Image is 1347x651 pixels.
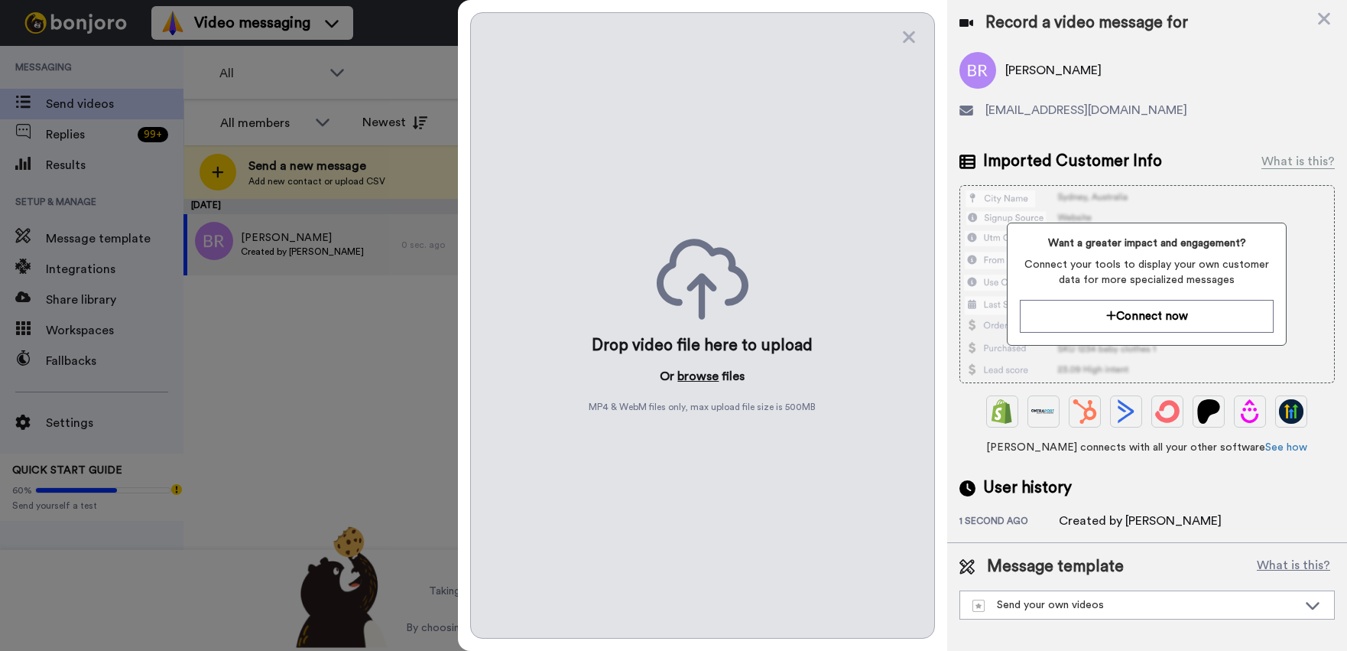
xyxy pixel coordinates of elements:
[959,440,1335,455] span: [PERSON_NAME] connects with all your other software
[1238,399,1262,424] img: Drip
[972,600,985,612] img: demo-template.svg
[677,367,719,386] button: browse
[990,399,1014,424] img: Shopify
[1265,442,1307,453] a: See how
[983,150,1162,173] span: Imported Customer Info
[1279,399,1303,424] img: GoHighLevel
[1020,236,1274,251] span: Want a greater impact and engagement?
[1261,152,1335,171] div: What is this?
[1114,399,1138,424] img: ActiveCampaign
[985,101,1187,119] span: [EMAIL_ADDRESS][DOMAIN_NAME]
[592,335,813,356] div: Drop video file here to upload
[660,367,745,386] p: Or files
[1073,399,1097,424] img: Hubspot
[1031,399,1056,424] img: Ontraport
[972,597,1297,613] div: Send your own videos
[1020,300,1274,333] button: Connect now
[1059,512,1222,530] div: Created by [PERSON_NAME]
[983,477,1072,500] span: User history
[987,555,1124,578] span: Message template
[1252,555,1335,578] button: What is this?
[959,515,1059,530] div: 1 second ago
[1196,399,1221,424] img: Patreon
[1155,399,1180,424] img: ConvertKit
[1020,257,1274,288] span: Connect your tools to display your own customer data for more specialized messages
[589,401,816,413] span: MP4 & WebM files only, max upload file size is 500 MB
